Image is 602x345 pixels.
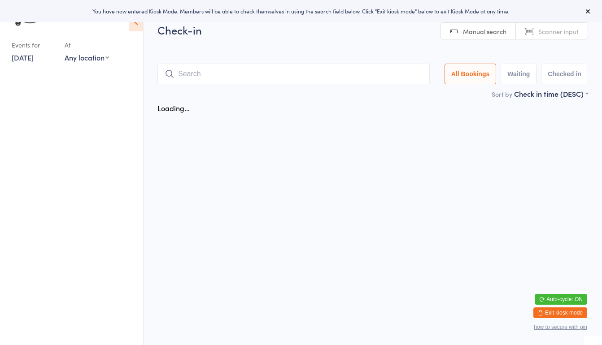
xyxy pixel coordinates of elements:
[65,38,109,52] div: At
[157,22,588,37] h2: Check-in
[541,64,588,84] button: Checked in
[65,52,109,62] div: Any location
[535,294,587,305] button: Auto-cycle: ON
[514,89,588,99] div: Check in time (DESC)
[12,52,34,62] a: [DATE]
[445,64,497,84] button: All Bookings
[492,90,512,99] label: Sort by
[463,27,506,36] span: Manual search
[157,103,190,113] div: Loading...
[157,64,430,84] input: Search
[538,27,579,36] span: Scanner input
[14,7,588,15] div: You have now entered Kiosk Mode. Members will be able to check themselves in using the search fie...
[534,324,587,330] button: how to secure with pin
[533,307,587,318] button: Exit kiosk mode
[501,64,537,84] button: Waiting
[12,38,56,52] div: Events for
